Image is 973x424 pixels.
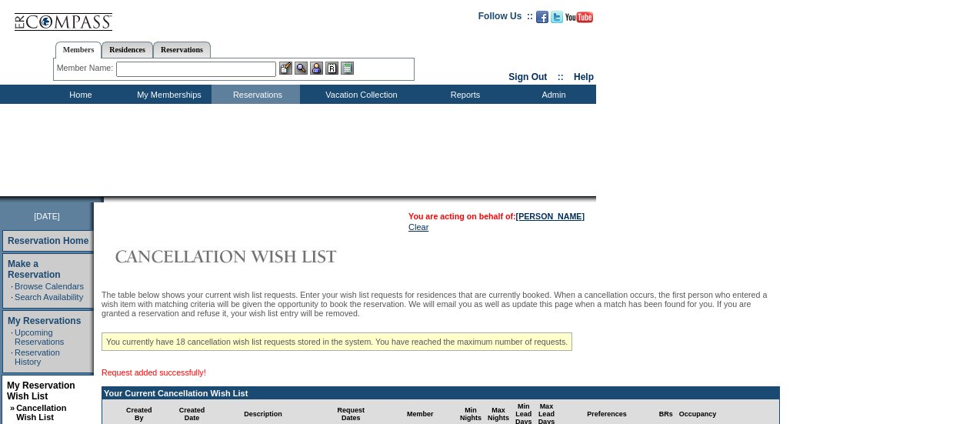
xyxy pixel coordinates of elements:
[11,348,13,366] td: ·
[295,62,308,75] img: View
[279,62,292,75] img: b_edit.gif
[551,15,563,25] a: Follow us on Twitter
[478,9,533,28] td: Follow Us ::
[558,72,564,82] span: ::
[516,212,585,221] a: [PERSON_NAME]
[300,85,419,104] td: Vacation Collection
[102,42,153,58] a: Residences
[15,292,83,302] a: Search Availability
[102,332,572,351] div: You currently have 18 cancellation wish list requests stored in the system. You have reached the ...
[102,241,409,272] img: Cancellation Wish List
[419,85,508,104] td: Reports
[551,11,563,23] img: Follow us on Twitter
[565,12,593,23] img: Subscribe to our YouTube Channel
[408,212,585,221] span: You are acting on behalf of:
[11,282,13,291] td: ·
[55,42,102,58] a: Members
[536,11,548,23] img: Become our fan on Facebook
[10,403,15,412] b: »
[508,85,596,104] td: Admin
[57,62,116,75] div: Member Name:
[8,259,61,280] a: Make a Reservation
[574,72,594,82] a: Help
[408,222,428,232] a: Clear
[8,235,88,246] a: Reservation Home
[16,403,66,422] a: Cancellation Wish List
[15,348,60,366] a: Reservation History
[104,196,105,202] img: blank.gif
[536,15,548,25] a: Become our fan on Facebook
[565,15,593,25] a: Subscribe to our YouTube Channel
[11,292,13,302] td: ·
[153,42,211,58] a: Reservations
[341,62,354,75] img: b_calculator.gif
[325,62,338,75] img: Reservations
[15,282,84,291] a: Browse Calendars
[508,72,547,82] a: Sign Out
[11,328,13,346] td: ·
[7,380,75,402] a: My Reservation Wish List
[34,212,60,221] span: [DATE]
[15,328,64,346] a: Upcoming Reservations
[102,368,206,377] span: Request added successfully!
[8,315,81,326] a: My Reservations
[310,62,323,75] img: Impersonate
[98,196,104,202] img: promoShadowLeftCorner.gif
[102,387,779,399] td: Your Current Cancellation Wish List
[35,85,123,104] td: Home
[123,85,212,104] td: My Memberships
[212,85,300,104] td: Reservations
